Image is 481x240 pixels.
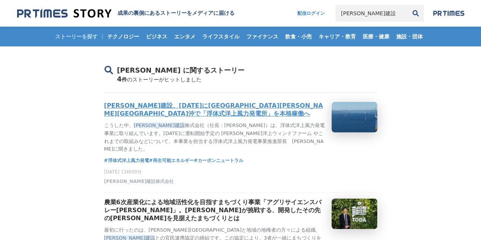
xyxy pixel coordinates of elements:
[149,157,194,164] a: #再生可能エネルギー
[17,8,235,19] a: 成果の裏側にあるストーリーをメディアに届ける 成果の裏側にあるストーリーをメディアに届ける
[171,27,198,46] a: エンタメ
[393,33,426,40] span: 施設・団体
[127,76,202,83] span: のストーリーがヒットしました
[316,27,359,46] a: キャリア・教育
[282,27,315,46] a: 飲食・小売
[104,169,377,175] p: [DATE] 11時00分
[360,27,392,46] a: 医療・健康
[104,102,377,153] a: [PERSON_NAME]建設、[DATE]に[GEOGRAPHIC_DATA][PERSON_NAME][GEOGRAPHIC_DATA]沖で「浮体式洋上風力発電所」を本格稼働へこうした中、[...
[143,27,170,46] a: ビジネス
[122,76,127,83] span: 件
[104,33,142,40] span: テクノロジー
[282,33,315,40] span: 飲食・小売
[143,33,170,40] span: ビジネス
[117,66,245,74] span: [PERSON_NAME] に関するストーリー
[393,27,426,46] a: 施設・団体
[104,102,325,118] h3: [PERSON_NAME]建設、[DATE]に[GEOGRAPHIC_DATA][PERSON_NAME][GEOGRAPHIC_DATA]沖で「浮体式洋上風力発電所」を本格稼働へ
[134,122,175,128] em: [PERSON_NAME]
[175,122,185,128] em: 建設
[316,33,359,40] span: キャリア・教育
[433,10,464,16] img: prtimes
[104,27,142,46] a: テクノロジー
[199,27,243,46] a: ライフスタイル
[117,10,235,17] h1: 成果の裏側にあるストーリーをメディアに届ける
[199,33,243,40] span: ライフスタイル
[104,181,174,186] a: [PERSON_NAME]建設株式会社
[407,5,424,22] button: 検索
[104,157,149,164] a: #浮体式洋上風力発電
[335,5,407,22] input: キーワードで検索
[194,157,243,164] a: #カーボンニュートラル
[104,178,174,185] span: [PERSON_NAME]建設株式会社
[104,75,377,93] div: 4
[290,5,332,22] a: 配信ログイン
[17,8,111,19] img: 成果の裏側にあるストーリーをメディアに届ける
[104,122,325,153] p: こうした中、 株式会社（社長：[PERSON_NAME]）は、浮体式洋上風力発電事業に取り組んでいます。[DATE]に運転開始予定の [PERSON_NAME]洋上ウィンドファーム やこれまでの...
[243,27,281,46] a: ファイナンス
[360,33,392,40] span: 医療・健康
[243,33,281,40] span: ファイナンス
[104,199,325,223] h3: 農業6次産業化による地域活性化を目指すまちづくり事業「アグリサイエンスバレー[PERSON_NAME]」。[PERSON_NAME]が挑戦する、開発したその先の[PERSON_NAME]を見据え...
[171,33,198,40] span: エンタメ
